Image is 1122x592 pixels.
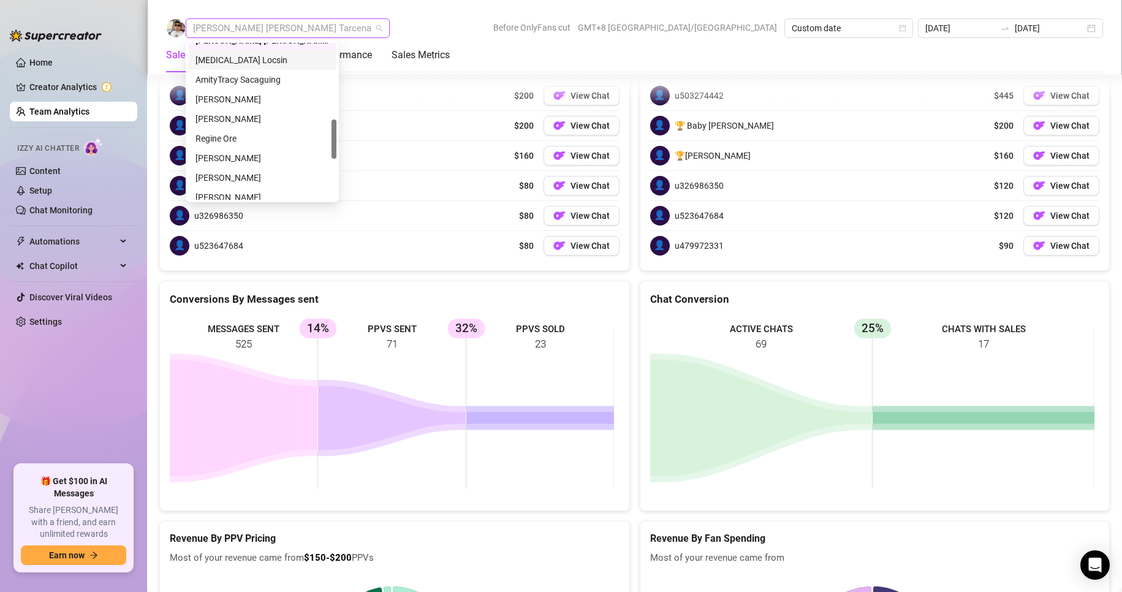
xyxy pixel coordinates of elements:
[170,291,620,308] div: Conversions By Messages sent
[1050,241,1090,251] span: View Chat
[570,241,610,251] span: View Chat
[570,121,610,131] span: View Chat
[195,93,329,106] div: [PERSON_NAME]
[1023,236,1099,256] button: OFView Chat
[994,119,1014,132] span: $200
[1033,89,1045,102] img: OF
[792,19,906,37] span: Custom date
[1023,116,1099,135] button: OFView Chat
[650,551,1100,566] span: Most of your revenue came from
[188,148,336,168] div: Adrian Custodio
[170,86,189,105] span: 👤
[553,89,566,102] img: OF
[170,531,620,546] h5: Revenue By PPV Pricing
[544,176,620,195] button: OFView Chat
[994,89,1014,102] span: $445
[519,239,534,252] span: $80
[188,109,336,129] div: grace Kim
[650,86,670,105] span: 👤
[650,291,1100,308] div: Chat Conversion
[514,119,534,132] span: $200
[29,166,61,176] a: Content
[1015,21,1085,35] input: End date
[514,149,534,162] span: $160
[16,262,24,270] img: Chat Copilot
[899,25,906,32] span: calendar
[89,551,98,560] span: arrow-right
[570,151,610,161] span: View Chat
[170,206,189,226] span: 👤
[675,89,724,102] span: u503274442
[544,206,620,226] a: OFView Chat
[29,107,89,116] a: Team Analytics
[1050,211,1090,221] span: View Chat
[570,181,610,191] span: View Chat
[84,138,103,156] img: AI Chatter
[553,210,566,222] img: OF
[29,317,62,327] a: Settings
[195,112,329,126] div: [PERSON_NAME]
[650,116,670,135] span: 👤
[29,58,53,67] a: Home
[195,53,329,67] div: [MEDICAL_DATA] Locsin
[1000,23,1010,33] span: to
[650,176,670,195] span: 👤
[544,116,620,135] button: OFView Chat
[29,232,116,251] span: Automations
[170,116,189,135] span: 👤
[166,48,190,63] div: Sales
[553,150,566,162] img: OF
[553,240,566,252] img: OF
[514,89,534,102] span: $200
[994,179,1014,192] span: $120
[1023,176,1099,195] button: OFView Chat
[675,239,724,252] span: u479972331
[925,21,995,35] input: Start date
[170,146,189,165] span: 👤
[195,171,329,184] div: [PERSON_NAME]
[49,550,85,560] span: Earn now
[1023,206,1099,226] button: OFView Chat
[304,552,352,563] b: $150-$200
[570,91,610,101] span: View Chat
[1000,23,1010,33] span: swap-right
[544,86,620,105] button: OFView Chat
[17,143,79,154] span: Izzy AI Chatter
[193,19,382,37] span: Rick Gino Tarcena
[194,239,243,252] span: u523647684
[994,149,1014,162] span: $160
[1033,210,1045,222] img: OF
[1050,151,1090,161] span: View Chat
[650,236,670,256] span: 👤
[195,132,329,145] div: Regine Ore
[553,180,566,192] img: OF
[553,120,566,132] img: OF
[650,146,670,165] span: 👤
[570,211,610,221] span: View Chat
[1033,180,1045,192] img: OF
[29,77,127,97] a: Creator Analytics exclamation-circle
[1023,146,1099,165] button: OFView Chat
[29,256,116,276] span: Chat Copilot
[544,236,620,256] button: OFView Chat
[29,186,52,195] a: Setup
[1033,150,1045,162] img: OF
[188,168,336,188] div: Arianna Aguilar
[21,504,126,541] span: Share [PERSON_NAME] with a friend, and earn unlimited rewards
[519,179,534,192] span: $80
[188,70,336,89] div: AmityTracy Sacaguing
[188,188,336,207] div: Ken Sy
[194,209,243,222] span: u326986350
[188,89,336,109] div: Mary Jane Moreno
[650,206,670,226] span: 👤
[544,146,620,165] button: OFView Chat
[10,29,102,42] img: logo-BBDzfeDw.svg
[1023,86,1099,105] button: OFView Chat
